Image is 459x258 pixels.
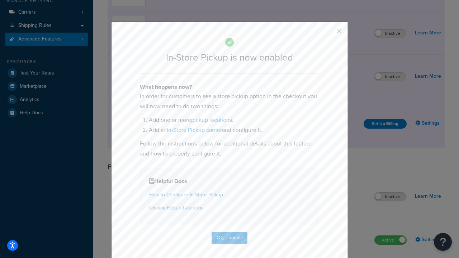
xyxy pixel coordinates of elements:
[140,52,319,63] h2: In-Store Pickup is now enabled
[167,126,222,134] a: In-Store Pickup carrier
[149,125,319,135] li: Add an and configure it.
[149,204,203,211] a: Display Pickup Calendar
[140,91,319,111] p: In order for customers to see a store pickup option in the checkout you will now need to do two t...
[149,191,223,199] a: How to Configure In-Store Pickup
[149,115,319,125] li: Add one or more .
[212,232,247,244] button: Ok, Thanks!
[149,177,310,186] h4: Helpful Docs
[140,139,319,159] p: Follow the instructions below for additional details about this feature and how to properly confi...
[140,83,319,91] h4: What happens now?
[191,116,232,124] a: pickup locations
